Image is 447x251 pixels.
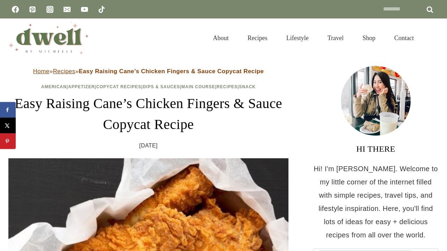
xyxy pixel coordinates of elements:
strong: Easy Raising Cane’s Chicken Fingers & Sauce Copycat Recipe [79,68,264,75]
p: Hi! I'm [PERSON_NAME]. Welcome to my little corner of the internet filled with simple recipes, tr... [313,162,439,242]
span: » » [33,68,264,75]
a: Shop [353,26,385,50]
img: DWELL by michelle [8,22,89,54]
a: Snack [239,84,256,89]
a: Contact [385,26,423,50]
h3: HI THERE [313,143,439,155]
button: View Search Form [427,32,439,44]
a: American [41,84,67,89]
a: Appetizer [68,84,95,89]
a: Lifestyle [277,26,318,50]
a: Email [60,2,74,16]
nav: Primary Navigation [204,26,423,50]
a: Recipes [53,68,75,75]
a: Travel [318,26,353,50]
a: Pinterest [25,2,39,16]
a: Dips & Sauces [143,84,180,89]
a: Copycat Recipes [96,84,141,89]
time: [DATE] [139,140,158,151]
a: Main Course [182,84,215,89]
a: Instagram [43,2,57,16]
a: Facebook [8,2,22,16]
a: About [204,26,238,50]
a: Recipes [217,84,237,89]
a: YouTube [78,2,91,16]
a: TikTok [95,2,109,16]
h1: Easy Raising Cane’s Chicken Fingers & Sauce Copycat Recipe [8,93,288,135]
a: Home [33,68,50,75]
span: | | | | | | [41,84,256,89]
a: Recipes [238,26,277,50]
